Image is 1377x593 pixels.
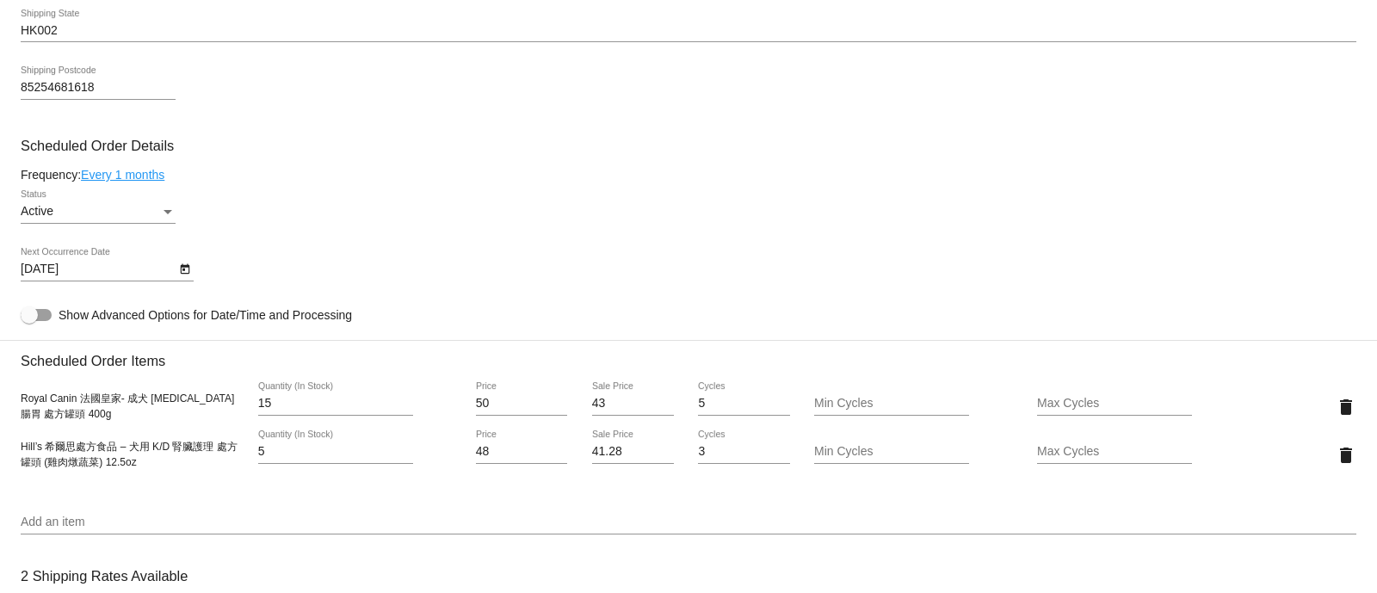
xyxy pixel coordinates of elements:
[698,445,789,459] input: Cycles
[21,263,176,276] input: Next Occurrence Date
[592,445,674,459] input: Sale Price
[21,24,1356,38] input: Shipping State
[1037,397,1192,411] input: Max Cycles
[1037,445,1192,459] input: Max Cycles
[21,138,1356,154] h3: Scheduled Order Details
[81,168,164,182] a: Every 1 months
[258,397,413,411] input: Quantity (In Stock)
[59,306,352,324] span: Show Advanced Options for Date/Time and Processing
[21,516,1356,529] input: Add an item
[21,340,1356,369] h3: Scheduled Order Items
[258,445,413,459] input: Quantity (In Stock)
[476,445,567,459] input: Price
[476,397,567,411] input: Price
[21,205,176,219] mat-select: Status
[1336,445,1356,466] mat-icon: delete
[176,259,194,277] button: Open calendar
[592,397,674,411] input: Sale Price
[21,204,53,218] span: Active
[814,397,969,411] input: Min Cycles
[814,445,969,459] input: Min Cycles
[21,81,176,95] input: Shipping Postcode
[1336,397,1356,417] mat-icon: delete
[21,168,1356,182] div: Frequency:
[21,441,238,468] span: Hill’s 希爾思處方食品 – 犬用 K/D 腎臟護理 處方罐頭 (雞肉燉蔬菜) 12.5oz
[698,397,789,411] input: Cycles
[21,392,234,420] span: Royal Canin 法國皇家- 成犬 [MEDICAL_DATA] 腸胃 處方罐頭 400g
